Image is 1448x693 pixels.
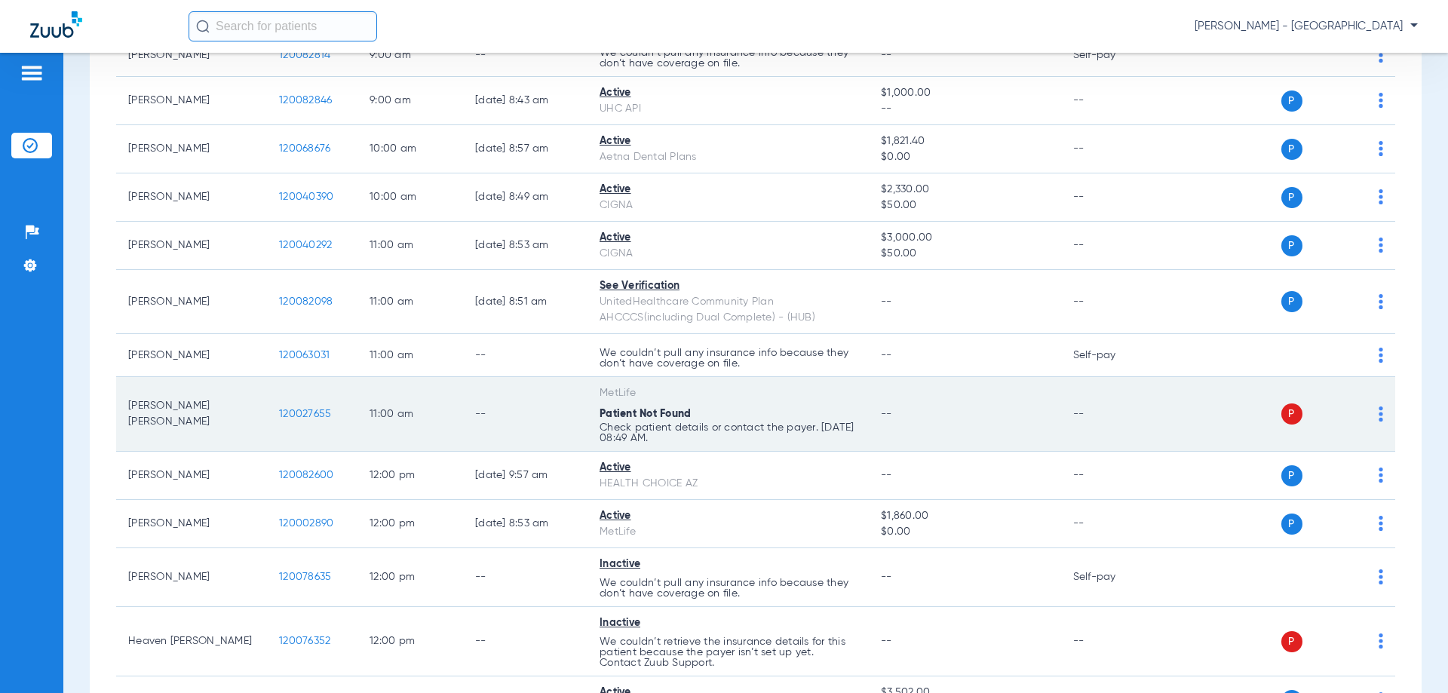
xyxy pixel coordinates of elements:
td: Self-pay [1061,334,1163,377]
div: HEALTH CHOICE AZ [600,476,857,492]
td: 12:00 PM [357,548,463,607]
span: 120076352 [279,636,330,646]
span: 120078635 [279,572,331,582]
span: $50.00 [881,246,1048,262]
td: 11:00 AM [357,270,463,334]
span: $50.00 [881,198,1048,213]
td: 12:00 PM [357,500,463,548]
img: group-dot-blue.svg [1379,468,1383,483]
iframe: Chat Widget [1373,621,1448,693]
div: MetLife [600,385,857,401]
span: -- [881,296,892,307]
td: -- [463,334,587,377]
td: [PERSON_NAME] [116,77,267,125]
img: group-dot-blue.svg [1379,189,1383,204]
td: [DATE] 8:53 AM [463,500,587,548]
div: Active [600,182,857,198]
p: We couldn’t pull any insurance info because they don’t have coverage on file. [600,348,857,369]
span: P [1281,514,1302,535]
td: [PERSON_NAME] [116,334,267,377]
div: Active [600,460,857,476]
div: CIGNA [600,246,857,262]
td: 10:00 AM [357,125,463,173]
td: -- [1061,500,1163,548]
td: Self-pay [1061,548,1163,607]
div: Aetna Dental Plans [600,149,857,165]
td: -- [1061,77,1163,125]
div: Active [600,230,857,246]
span: 120082846 [279,95,332,106]
span: 120082600 [279,470,333,480]
span: [PERSON_NAME] - [GEOGRAPHIC_DATA] [1195,19,1418,34]
span: 120040390 [279,192,333,202]
img: Search Icon [196,20,210,33]
div: UnitedHealthcare Community Plan AHCCCS(including Dual Complete) - (HUB) [600,294,857,326]
img: group-dot-blue.svg [1379,48,1383,63]
td: [PERSON_NAME] [116,34,267,77]
td: -- [1061,173,1163,222]
td: [DATE] 8:51 AM [463,270,587,334]
img: group-dot-blue.svg [1379,569,1383,584]
div: UHC API [600,101,857,117]
span: $1,000.00 [881,85,1048,101]
td: -- [1061,452,1163,500]
span: -- [881,572,892,582]
td: -- [463,34,587,77]
td: [PERSON_NAME] [116,548,267,607]
span: $0.00 [881,149,1048,165]
div: Active [600,133,857,149]
td: [PERSON_NAME] [116,125,267,173]
div: See Verification [600,278,857,294]
span: -- [881,470,892,480]
span: -- [881,409,892,419]
div: Inactive [600,557,857,572]
td: [DATE] 8:53 AM [463,222,587,270]
td: 9:00 AM [357,34,463,77]
span: $1,821.40 [881,133,1048,149]
span: 120063031 [279,350,330,360]
td: -- [463,548,587,607]
td: 12:00 PM [357,452,463,500]
td: -- [1061,222,1163,270]
span: -- [881,50,892,60]
span: P [1281,187,1302,208]
img: group-dot-blue.svg [1379,516,1383,531]
span: $3,000.00 [881,230,1048,246]
span: Patient Not Found [600,409,691,419]
img: hamburger-icon [20,64,44,82]
img: group-dot-blue.svg [1379,294,1383,309]
div: Active [600,508,857,524]
img: group-dot-blue.svg [1379,141,1383,156]
span: $0.00 [881,524,1048,540]
span: 120027655 [279,409,331,419]
td: [DATE] 8:49 AM [463,173,587,222]
p: We couldn’t pull any insurance info because they don’t have coverage on file. [600,578,857,599]
td: -- [463,377,587,452]
span: P [1281,291,1302,312]
td: 11:00 AM [357,334,463,377]
span: 120082814 [279,50,330,60]
td: [PERSON_NAME] [116,500,267,548]
td: 11:00 AM [357,222,463,270]
span: 120082098 [279,296,333,307]
td: [PERSON_NAME] [116,173,267,222]
td: 10:00 AM [357,173,463,222]
td: Self-pay [1061,34,1163,77]
span: 120040292 [279,240,332,250]
td: [DATE] 8:43 AM [463,77,587,125]
span: $2,330.00 [881,182,1048,198]
img: Zuub Logo [30,11,82,38]
div: Inactive [600,615,857,631]
span: P [1281,403,1302,425]
div: MetLife [600,524,857,540]
span: 120002890 [279,518,333,529]
span: P [1281,465,1302,486]
img: group-dot-blue.svg [1379,93,1383,108]
span: 120068676 [279,143,330,154]
td: [DATE] 8:57 AM [463,125,587,173]
td: [DATE] 9:57 AM [463,452,587,500]
span: -- [881,636,892,646]
td: [PERSON_NAME] [PERSON_NAME] [116,377,267,452]
img: group-dot-blue.svg [1379,406,1383,422]
td: -- [463,607,587,676]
